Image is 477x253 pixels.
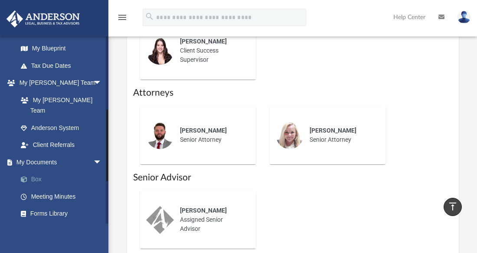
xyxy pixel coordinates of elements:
div: Client Success Supervisor [174,31,250,70]
i: menu [117,12,127,23]
a: vertical_align_top [444,198,462,216]
img: thumbnail [276,121,304,149]
div: Senior Attorney [174,120,250,150]
img: User Pic [457,11,470,23]
h1: Attorneys [133,87,453,99]
a: Anderson System [12,119,111,136]
img: thumbnail [146,37,174,65]
span: [PERSON_NAME] [180,127,227,134]
span: [PERSON_NAME] [310,127,356,134]
span: arrow_drop_down [93,74,111,92]
div: Assigned Senior Advisor [174,200,250,240]
a: Box [12,171,115,188]
a: menu [117,17,127,23]
img: thumbnail [146,121,174,149]
span: [PERSON_NAME] [180,38,227,45]
a: Tax Due Dates [12,57,115,74]
i: search [145,12,154,21]
i: vertical_align_top [448,201,458,212]
a: Meeting Minutes [12,188,115,205]
span: [PERSON_NAME] [180,207,227,214]
a: My [PERSON_NAME] Teamarrow_drop_down [6,74,111,92]
a: My Blueprint [12,40,111,57]
a: Client Referrals [12,136,111,154]
a: My Documentsarrow_drop_down [6,153,115,171]
h1: Senior Advisor [133,171,453,184]
a: Notarize [12,222,115,240]
span: arrow_drop_down [93,153,111,171]
img: Anderson Advisors Platinum Portal [4,10,82,27]
div: Senior Attorney [304,120,379,150]
a: My [PERSON_NAME] Team [12,91,106,119]
img: thumbnail [146,206,174,234]
a: Forms Library [12,205,111,223]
